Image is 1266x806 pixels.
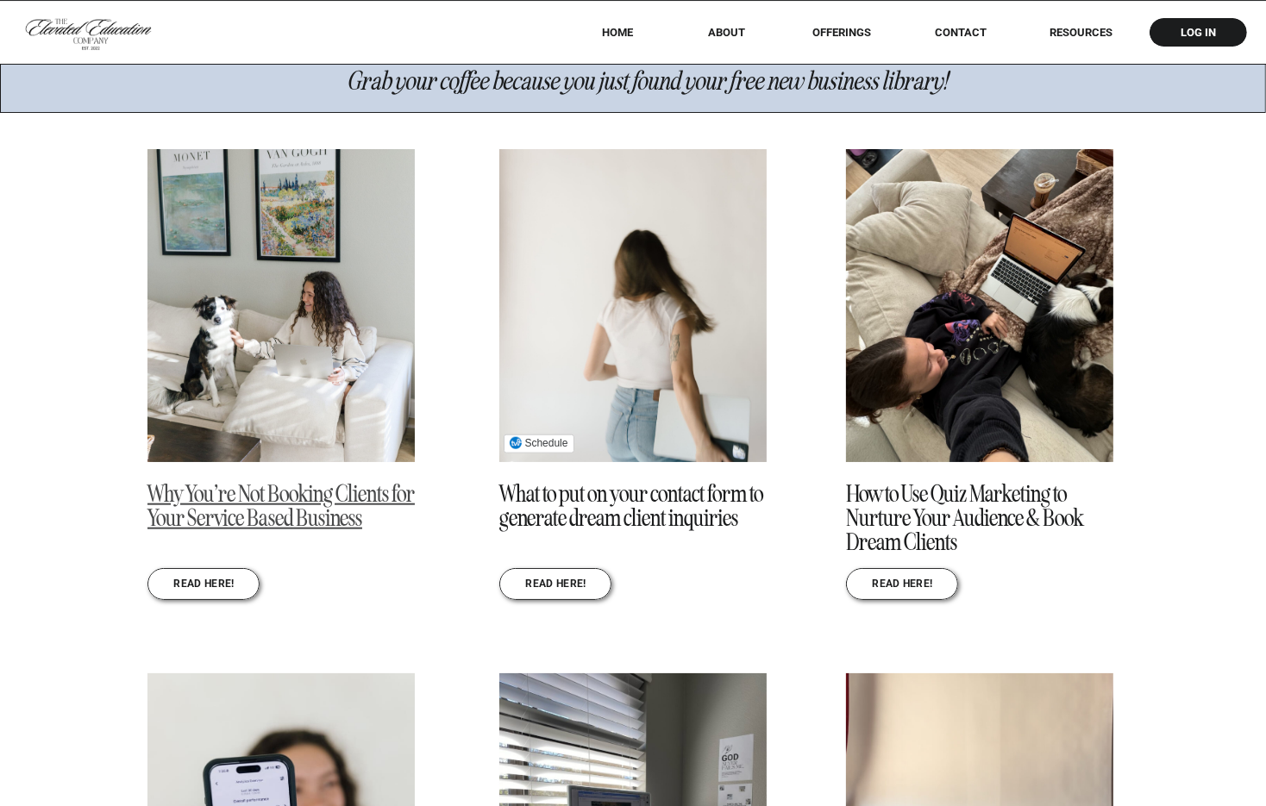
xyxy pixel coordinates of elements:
img: Woman sitting on a couch petting her dog while working from home on her laptop [147,149,415,462]
a: About [696,26,757,39]
a: Why You’re Not Booking Clients for Your Service Based Business [147,479,415,533]
a: log in [1165,26,1232,39]
a: offerings [788,26,896,39]
a: REad here! [525,578,586,591]
a: HOME [580,26,656,39]
button: Schedule [504,434,574,453]
img: Business coach sitting on couch while getting done with her dog laying beside her [846,149,1113,462]
a: REad here! [872,578,933,591]
a: What to put on your contact form to generate dream client inquiries [499,149,767,462]
p: Grab your coffee because you just found your free new business library! [259,70,1037,98]
a: RESOURCES [1026,26,1137,39]
span: Schedule [524,437,567,449]
a: What to put on your contact form to generate dream client inquiries [499,479,763,533]
a: How to Use Quiz Marketing to Nurture Your Audience & Book Dream Clients [846,479,1083,557]
a: REad here! [173,578,235,591]
a: Contact [923,26,999,39]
